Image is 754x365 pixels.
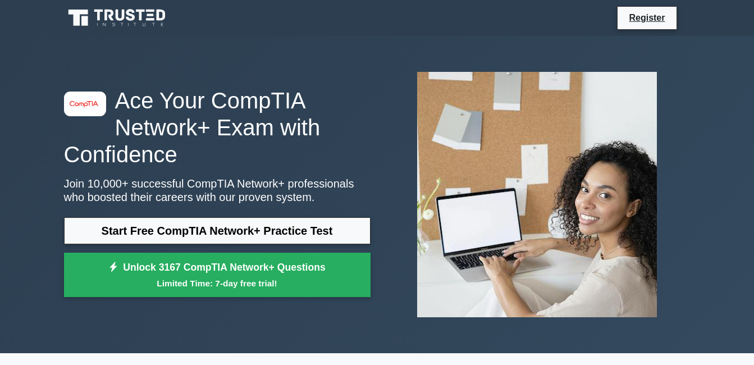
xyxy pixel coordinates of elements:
[64,177,371,204] p: Join 10,000+ successful CompTIA Network+ professionals who boosted their careers with our proven ...
[78,277,357,290] small: Limited Time: 7-day free trial!
[64,217,371,244] a: Start Free CompTIA Network+ Practice Test
[64,253,371,298] a: Unlock 3167 CompTIA Network+ QuestionsLimited Time: 7-day free trial!
[622,11,671,25] a: Register
[64,87,371,168] h1: Ace Your CompTIA Network+ Exam with Confidence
